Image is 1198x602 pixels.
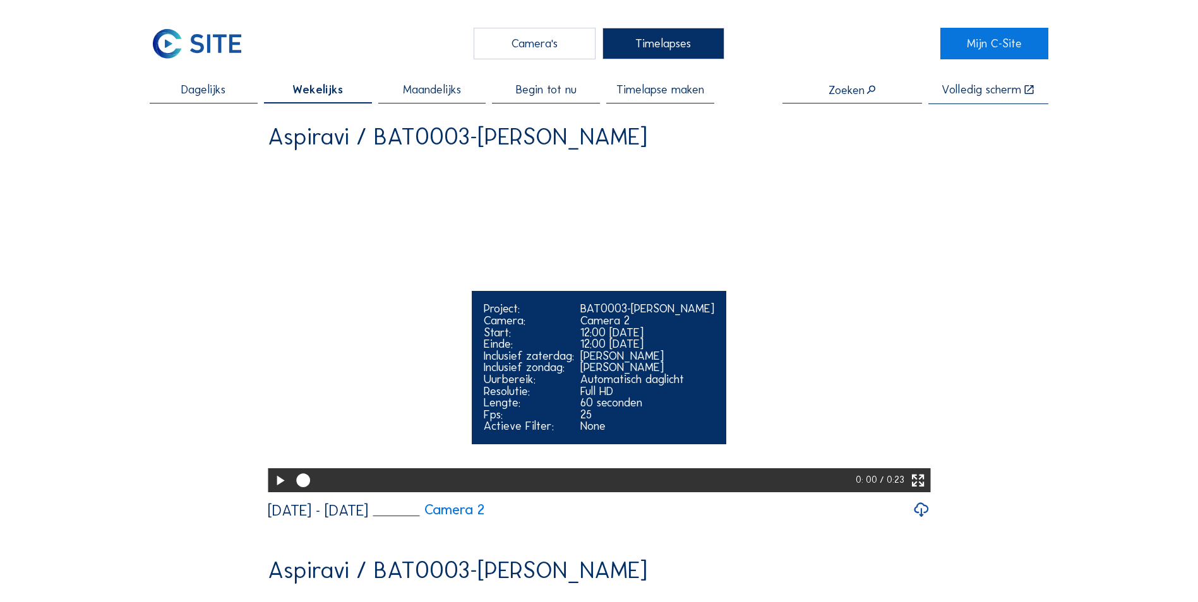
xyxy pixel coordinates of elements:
div: 12:00 [DATE] [580,338,714,350]
div: 60 seconden [580,397,714,409]
span: Dagelijks [181,84,225,96]
div: 12:00 [DATE] [580,327,714,339]
span: Maandelijks [403,84,461,96]
div: Actieve Filter: [484,420,574,432]
div: [PERSON_NAME] [580,350,714,362]
div: Aspiravi / BAT0003-[PERSON_NAME] [268,558,647,582]
div: Project: [484,303,574,315]
a: Camera 2 [373,503,485,517]
div: Uurbereik: [484,374,574,386]
div: Resolutie: [484,386,574,398]
span: Begin tot nu [516,84,577,96]
span: Timelapse maken [616,84,704,96]
div: Volledig scherm [942,84,1021,97]
div: BAT0003-[PERSON_NAME] [580,303,714,315]
div: Full HD [580,386,714,398]
div: / 0:23 [880,468,904,492]
div: 0: 00 [856,468,880,492]
div: Camera's [474,28,596,59]
a: C-SITE Logo [150,28,258,59]
div: Camera 2 [580,315,714,327]
div: Aspiravi / BAT0003-[PERSON_NAME] [268,125,647,148]
div: Einde: [484,338,574,350]
div: [DATE] - [DATE] [268,503,368,518]
div: Fps: [484,409,574,421]
div: None [580,420,714,432]
div: Lengte: [484,397,574,409]
div: 25 [580,409,714,421]
span: Wekelijks [292,84,343,96]
div: Timelapses [602,28,724,59]
div: Inclusief zondag: [484,362,574,374]
video: Your browser does not support the video tag. [268,159,930,490]
div: Start: [484,327,574,339]
div: Automatisch daglicht [580,374,714,386]
div: Inclusief zaterdag: [484,350,574,362]
a: Mijn C-Site [940,28,1048,59]
div: Camera: [484,315,574,327]
img: C-SITE Logo [150,28,244,59]
div: [PERSON_NAME] [580,362,714,374]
